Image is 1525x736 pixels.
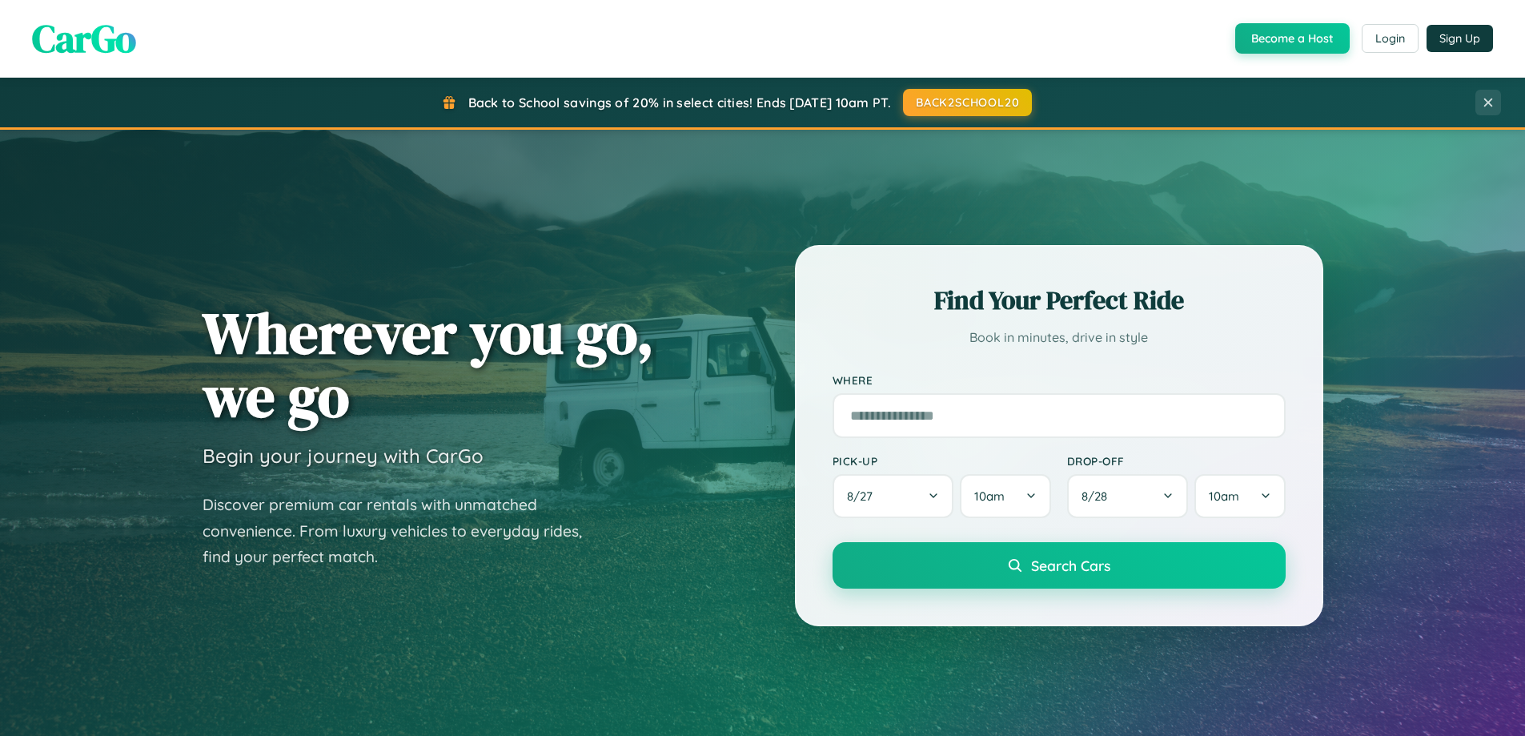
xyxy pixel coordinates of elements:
span: Back to School savings of 20% in select cities! Ends [DATE] 10am PT. [468,95,891,111]
button: 10am [1194,474,1285,518]
label: Where [833,373,1286,387]
span: 8 / 27 [847,489,881,504]
p: Discover premium car rentals with unmatched convenience. From luxury vehicles to everyday rides, ... [203,492,603,570]
button: BACK2SCHOOL20 [903,89,1032,116]
label: Pick-up [833,454,1051,468]
button: Search Cars [833,542,1286,589]
label: Drop-off [1067,454,1286,468]
button: Become a Host [1235,23,1350,54]
h1: Wherever you go, we go [203,301,654,428]
span: 8 / 28 [1082,489,1115,504]
button: Login [1362,24,1419,53]
h2: Find Your Perfect Ride [833,283,1286,318]
button: 8/27 [833,474,954,518]
h3: Begin your journey with CarGo [203,444,484,468]
span: Search Cars [1031,557,1110,574]
span: 10am [974,489,1005,504]
span: CarGo [32,12,136,65]
p: Book in minutes, drive in style [833,326,1286,349]
button: 10am [960,474,1050,518]
span: 10am [1209,489,1239,504]
button: Sign Up [1427,25,1493,52]
button: 8/28 [1067,474,1189,518]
